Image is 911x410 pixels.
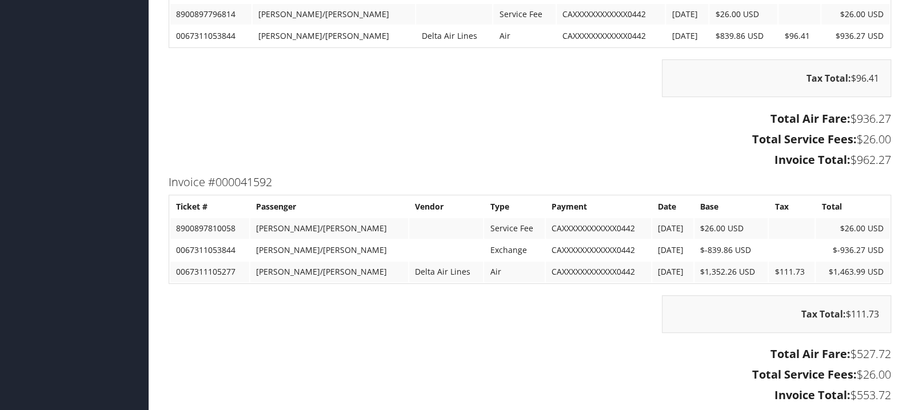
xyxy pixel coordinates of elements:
[694,196,768,217] th: Base
[662,295,891,333] div: $111.73
[484,218,544,239] td: Service Fee
[694,240,768,260] td: $-839.86 USD
[169,367,891,383] h3: $26.00
[694,218,768,239] td: $26.00 USD
[169,387,891,403] h3: $553.72
[484,262,544,282] td: Air
[806,72,851,85] strong: Tax Total:
[546,196,651,217] th: Payment
[816,240,889,260] td: $-936.27 USD
[484,240,544,260] td: Exchange
[709,26,777,46] td: $839.86 USD
[816,262,889,282] td: $1,463.99 USD
[652,262,693,282] td: [DATE]
[652,196,693,217] th: Date
[666,26,708,46] td: [DATE]
[409,262,484,282] td: Delta Air Lines
[169,152,891,168] h3: $962.27
[557,4,665,25] td: CAXXXXXXXXXXXX0442
[816,218,889,239] td: $26.00 USD
[253,4,415,25] td: [PERSON_NAME]/[PERSON_NAME]
[801,308,846,320] strong: Tax Total:
[170,240,249,260] td: 0067311053844
[752,367,857,382] strong: Total Service Fees:
[170,262,249,282] td: 0067311105277
[821,26,889,46] td: $936.27 USD
[250,218,408,239] td: [PERSON_NAME]/[PERSON_NAME]
[662,59,891,97] div: $96.41
[253,26,415,46] td: [PERSON_NAME]/[PERSON_NAME]
[169,174,891,190] h3: Invoice #000041592
[774,387,850,403] strong: Invoice Total:
[250,196,408,217] th: Passenger
[493,4,555,25] td: Service Fee
[546,218,651,239] td: CAXXXXXXXXXXXX0442
[169,111,891,127] h3: $936.27
[493,26,555,46] td: Air
[416,26,493,46] td: Delta Air Lines
[169,346,891,362] h3: $527.72
[816,196,889,217] th: Total
[484,196,544,217] th: Type
[769,196,814,217] th: Tax
[170,4,251,25] td: 8900897796814
[546,240,651,260] td: CAXXXXXXXXXXXX0442
[170,218,249,239] td: 8900897810058
[652,240,693,260] td: [DATE]
[694,262,768,282] td: $1,352.26 USD
[170,26,251,46] td: 0067311053844
[250,240,408,260] td: [PERSON_NAME]/[PERSON_NAME]
[709,4,777,25] td: $26.00 USD
[652,218,693,239] td: [DATE]
[774,152,850,167] strong: Invoice Total:
[169,131,891,147] h3: $26.00
[409,196,484,217] th: Vendor
[770,346,850,361] strong: Total Air Fare:
[170,196,249,217] th: Ticket #
[752,131,857,147] strong: Total Service Fees:
[821,4,889,25] td: $26.00 USD
[770,111,850,126] strong: Total Air Fare:
[778,26,820,46] td: $96.41
[769,262,814,282] td: $111.73
[557,26,665,46] td: CAXXXXXXXXXXXX0442
[546,262,651,282] td: CAXXXXXXXXXXXX0442
[250,262,408,282] td: [PERSON_NAME]/[PERSON_NAME]
[666,4,708,25] td: [DATE]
